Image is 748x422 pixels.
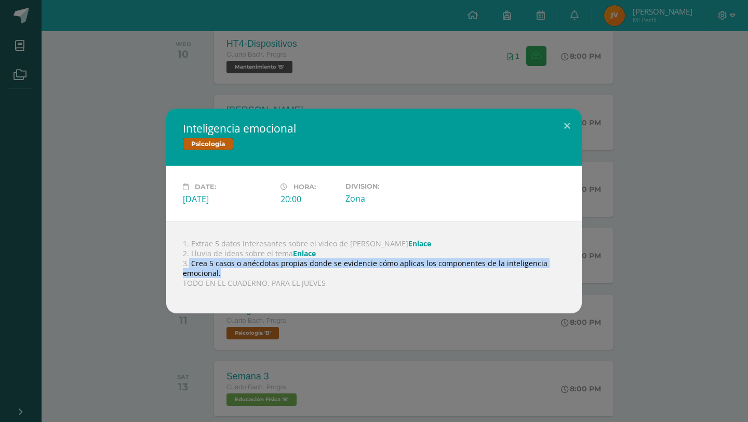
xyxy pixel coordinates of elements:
[293,183,316,191] span: Hora:
[280,193,337,205] div: 20:00
[293,248,316,258] a: Enlace
[408,239,431,248] a: Enlace
[345,193,435,204] div: Zona
[183,138,233,150] span: Psicología
[183,193,272,205] div: [DATE]
[183,121,565,136] h2: Inteligencia emocional
[345,182,435,190] label: Division:
[552,109,582,144] button: Close (Esc)
[195,183,216,191] span: Date:
[166,221,582,313] div: 1. Extrae 5 datos interesantes sobre el video de [PERSON_NAME] 2. Lluvia de ideas sobre el tema 3...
